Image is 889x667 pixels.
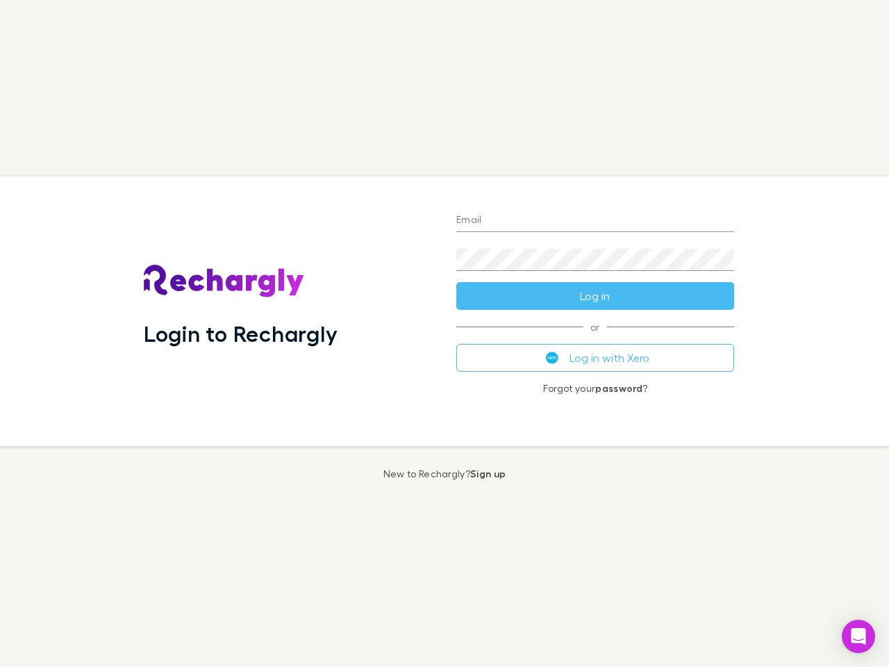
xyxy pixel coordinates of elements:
button: Log in with Xero [456,344,734,372]
a: password [595,382,642,394]
p: Forgot your ? [456,383,734,394]
img: Xero's logo [546,352,558,364]
a: Sign up [470,468,506,479]
p: New to Rechargly? [383,468,506,479]
span: or [456,327,734,327]
h1: Login to Rechargly [144,320,338,347]
img: Rechargly's Logo [144,265,305,298]
button: Log in [456,282,734,310]
div: Open Intercom Messenger [842,620,875,653]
